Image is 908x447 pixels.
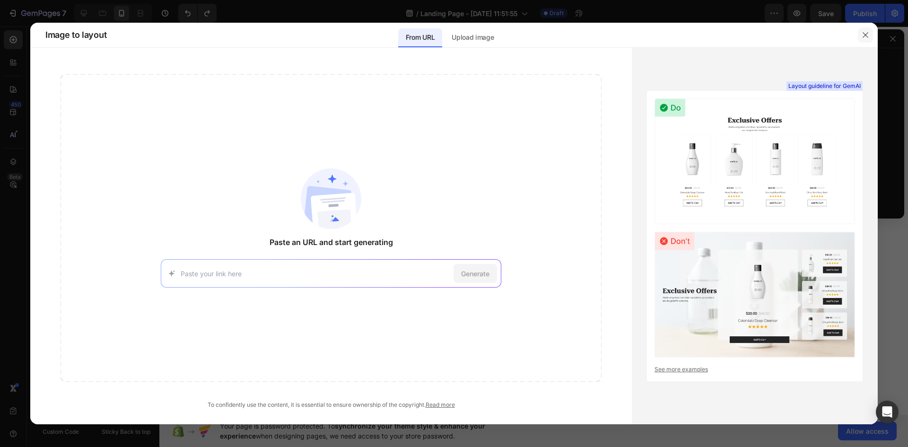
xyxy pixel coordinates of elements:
div: Add blank section [60,175,118,185]
span: Paste an URL and start generating [270,237,393,248]
a: See more examples [655,365,855,374]
div: Choose templates [60,111,117,121]
a: Read more [426,401,455,408]
span: Image to layout [45,29,106,41]
input: Paste your link here [181,269,450,279]
div: Generate layout [64,143,113,153]
span: inspired by CRO experts [56,123,121,131]
p: From URL [406,32,435,43]
span: iPhone 13 Mini ( 375 px) [47,5,111,14]
span: then drag & drop elements [53,187,123,196]
span: Generate [461,269,489,279]
p: Upload image [452,32,494,43]
div: To confidently use the content, it is essential to ensure ownership of the copyright. [61,401,602,409]
div: Open Intercom Messenger [876,401,899,423]
span: Layout guideline for GemAI [788,82,861,90]
span: from URL or image [63,155,113,164]
span: Add section [8,90,53,100]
